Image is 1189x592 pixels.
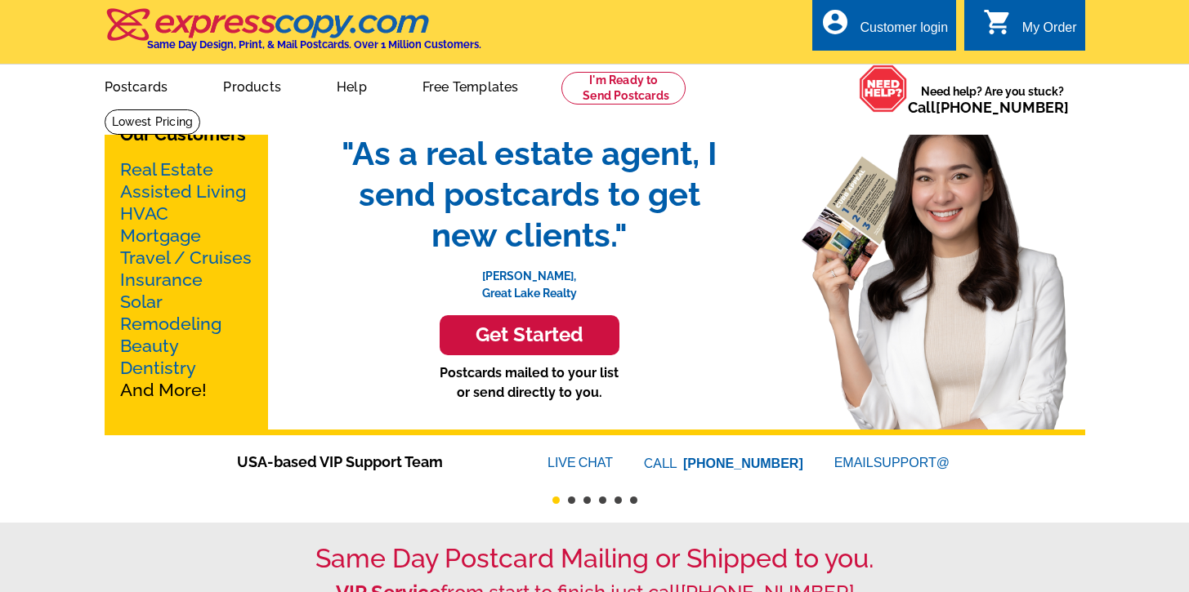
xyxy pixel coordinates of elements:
i: shopping_cart [983,7,1012,37]
a: Real Estate [120,159,213,180]
button: 4 of 6 [599,496,606,504]
span: Need help? Are you stuck? [908,83,1077,116]
button: 2 of 6 [568,496,575,504]
p: And More! [120,158,253,401]
a: account_circle Customer login [820,18,948,38]
a: HVAC [120,203,168,224]
a: EMAILSUPPORT@ [834,456,952,470]
a: Postcards [78,66,194,105]
button: 6 of 6 [630,496,637,504]
a: Same Day Design, Print, & Mail Postcards. Over 1 Million Customers. [105,20,481,51]
h3: Get Started [460,323,599,347]
div: My Order [1022,20,1077,43]
button: 5 of 6 [615,496,622,504]
a: shopping_cart My Order [983,18,1077,38]
a: Products [197,66,307,105]
a: [PHONE_NUMBER] [683,456,803,470]
i: account_circle [820,7,850,37]
a: Help [311,66,393,105]
span: "As a real estate agent, I send postcards to get new clients." [325,133,734,256]
span: USA-based VIP Support Team [237,451,498,473]
button: 1 of 6 [552,496,560,504]
a: Insurance [120,269,203,290]
a: LIVECHAT [548,456,613,470]
font: CALL [644,454,679,474]
a: Remodeling [120,314,221,334]
div: Customer login [860,20,948,43]
a: Solar [120,292,163,312]
p: [PERSON_NAME], Great Lake Realty [325,256,734,302]
button: 3 of 6 [583,496,591,504]
p: Postcards mailed to your list or send directly to you. [325,363,734,403]
a: Free Templates [396,66,545,105]
a: Get Started [325,315,734,355]
h1: Same Day Postcard Mailing or Shipped to you. [105,543,1085,574]
span: Call [908,99,1069,116]
img: help [859,65,908,113]
font: SUPPORT@ [874,453,952,473]
a: Mortgage [120,225,201,246]
a: Beauty [120,336,179,356]
h4: Same Day Design, Print, & Mail Postcards. Over 1 Million Customers. [147,38,481,51]
a: Assisted Living [120,181,246,202]
a: Travel / Cruises [120,247,252,268]
font: LIVE [548,453,579,473]
a: [PHONE_NUMBER] [936,99,1069,116]
a: Dentistry [120,358,196,378]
